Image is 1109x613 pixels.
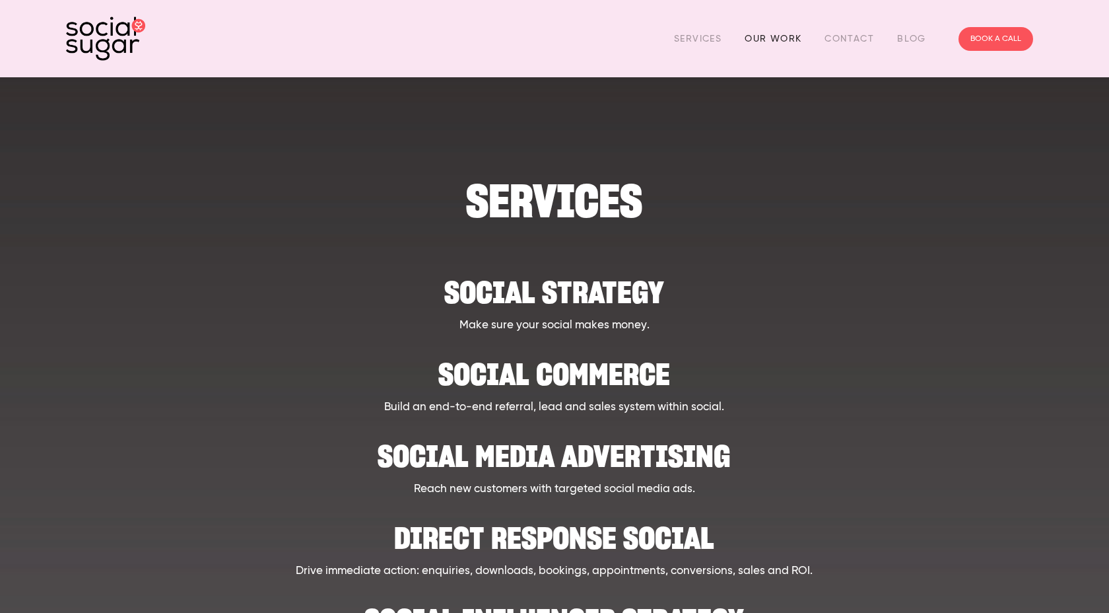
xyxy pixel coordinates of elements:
p: Build an end-to-end referral, lead and sales system within social. [133,399,976,416]
a: Social strategy Make sure your social makes money. [133,266,976,334]
h1: SERVICES [133,181,976,221]
a: Contact [824,28,874,49]
p: Drive immediate action: enquiries, downloads, bookings, appointments, conversions, sales and ROI. [133,563,976,580]
a: BOOK A CALL [958,27,1033,51]
p: Make sure your social makes money. [133,317,976,334]
a: Social Commerce Build an end-to-end referral, lead and sales system within social. [133,347,976,416]
a: Blog [897,28,926,49]
a: Services [674,28,722,49]
h2: Direct Response Social [133,511,976,552]
p: Reach new customers with targeted social media ads. [133,481,976,498]
a: Our Work [745,28,801,49]
a: Social Media Advertising Reach new customers with targeted social media ads. [133,429,976,498]
h2: Social Media Advertising [133,429,976,470]
img: SocialSugar [66,17,145,61]
a: Direct Response Social Drive immediate action: enquiries, downloads, bookings, appointments, conv... [133,511,976,580]
h2: Social strategy [133,266,976,306]
h2: Social Commerce [133,347,976,388]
